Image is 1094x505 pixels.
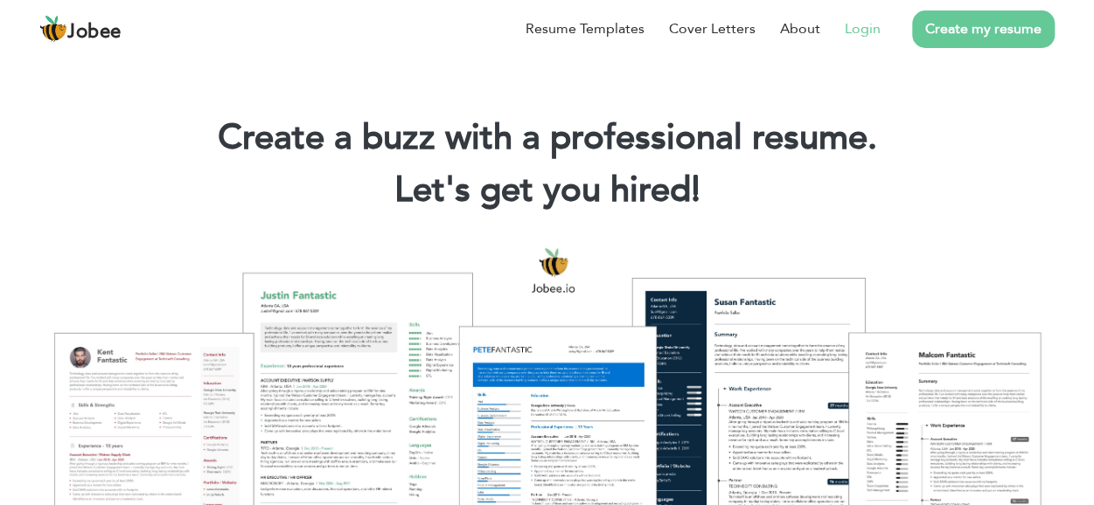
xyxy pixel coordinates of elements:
h2: Let's [26,168,1068,213]
a: Create my resume [912,10,1055,48]
img: jobee.io [39,15,67,43]
a: Resume Templates [526,18,645,39]
span: get you hired! [480,166,700,214]
a: About [780,18,820,39]
span: | [692,166,700,214]
h1: Create a buzz with a professional resume. [26,115,1068,161]
a: Cover Letters [669,18,756,39]
span: Jobee [67,23,122,42]
a: Jobee [39,15,122,43]
a: Login [845,18,881,39]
